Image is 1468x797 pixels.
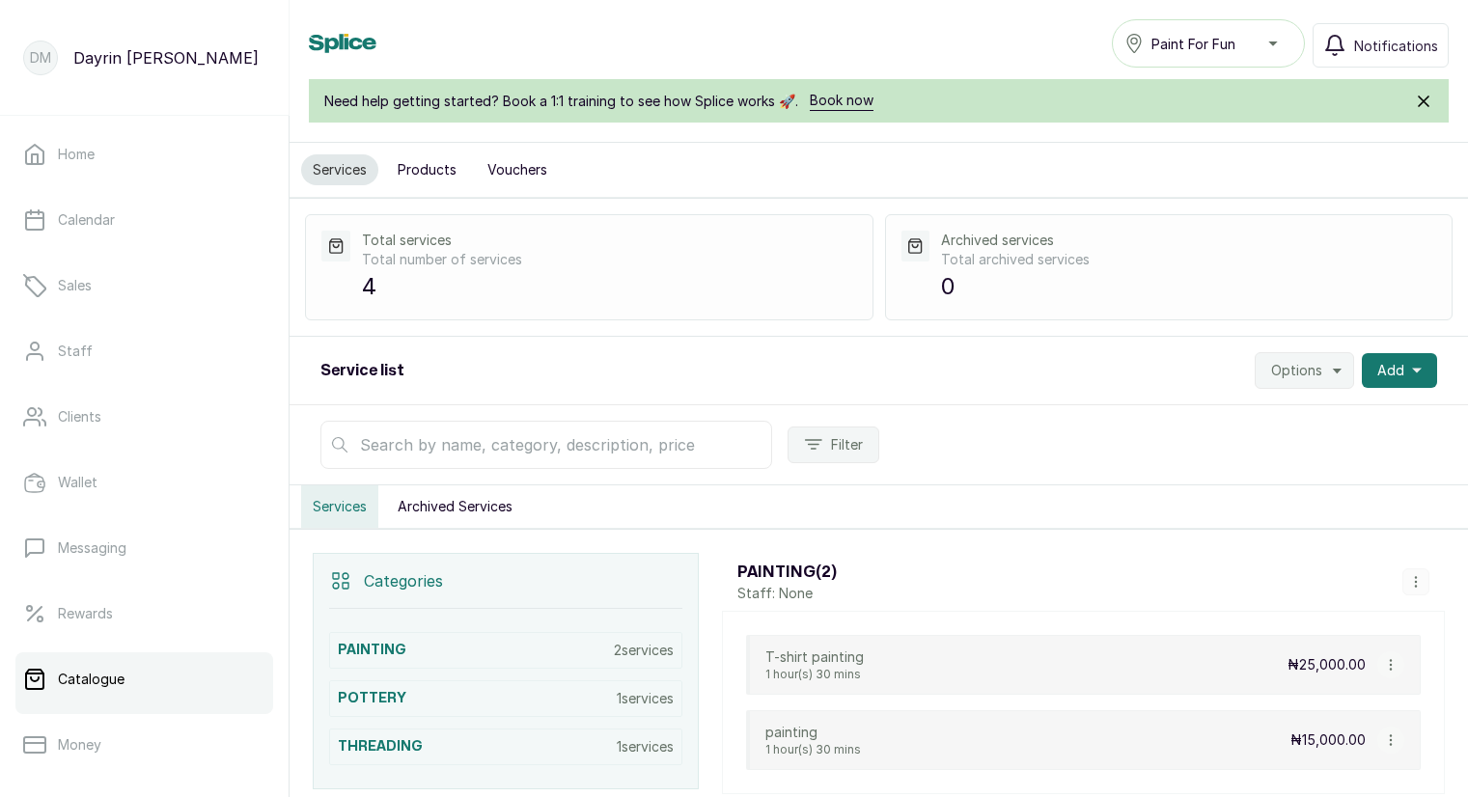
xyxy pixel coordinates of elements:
div: T-shirt painting1 hour(s) 30 mins [765,647,864,682]
button: Add [1362,353,1437,388]
button: Paint For Fun [1112,19,1305,68]
p: 4 [362,269,857,304]
a: Home [15,127,273,181]
a: Book now [810,91,873,111]
a: Catalogue [15,652,273,706]
button: Notifications [1313,23,1449,68]
span: Paint For Fun [1151,34,1235,54]
button: Products [386,154,468,185]
p: 2 services [614,641,674,660]
p: Total archived services [941,250,1436,269]
p: Categories [364,569,443,592]
span: Options [1271,361,1322,380]
span: Add [1377,361,1404,380]
p: Total number of services [362,250,857,269]
a: Rewards [15,587,273,641]
button: Services [301,154,378,185]
p: Staff: None [737,584,837,603]
span: Filter [831,435,863,454]
a: Money [15,718,273,772]
p: 1 services [617,689,674,708]
button: Services [301,485,378,528]
p: Total services [362,231,857,250]
p: Messaging [58,538,126,558]
button: Archived Services [386,485,524,528]
p: Archived services [941,231,1436,250]
p: painting [765,723,861,742]
p: Rewards [58,604,113,623]
p: Catalogue [58,670,125,689]
p: Home [58,145,95,164]
span: Need help getting started? Book a 1:1 training to see how Splice works 🚀. [324,92,798,111]
p: 1 services [617,737,674,756]
h2: Service list [320,359,404,382]
p: ₦25,000.00 [1288,655,1366,674]
input: Search by name, category, description, price [320,421,772,469]
p: T-shirt painting [765,647,864,667]
a: Calendar [15,193,273,247]
p: Wallet [58,473,97,492]
h3: PAINTING [338,641,406,660]
a: Clients [15,390,273,444]
p: Clients [58,407,101,426]
a: Staff [15,324,273,378]
p: Money [58,735,101,755]
a: Messaging [15,521,273,575]
div: painting1 hour(s) 30 mins [765,723,861,757]
p: ₦15,000.00 [1290,730,1366,750]
p: Calendar [58,210,115,230]
a: Wallet [15,455,273,509]
p: Dayrin [PERSON_NAME] [73,46,259,69]
p: Staff [58,342,93,361]
p: 0 [941,269,1436,304]
h3: THREADING [338,737,423,756]
span: Notifications [1354,36,1438,56]
button: Filter [788,426,879,463]
button: Options [1255,352,1354,389]
p: 1 hour(s) 30 mins [765,667,864,682]
p: Sales [58,276,92,295]
button: Vouchers [476,154,559,185]
h3: POTTERY [338,689,406,708]
p: DM [30,48,51,68]
a: Sales [15,259,273,313]
h3: PAINTING ( 2 ) [737,561,837,584]
p: 1 hour(s) 30 mins [765,742,861,757]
